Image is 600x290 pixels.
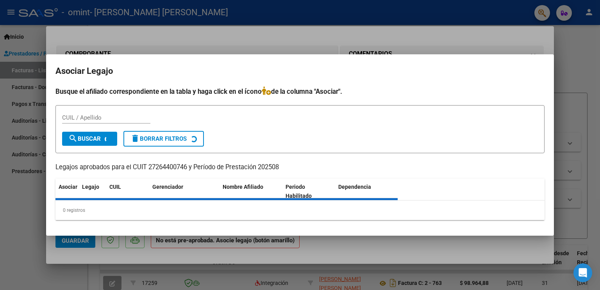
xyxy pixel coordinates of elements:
[82,184,99,190] span: Legajo
[223,184,263,190] span: Nombre Afiliado
[59,184,77,190] span: Asociar
[573,263,592,282] div: Open Intercom Messenger
[123,131,204,147] button: Borrar Filtros
[152,184,183,190] span: Gerenciador
[130,135,187,142] span: Borrar Filtros
[109,184,121,190] span: CUIL
[55,64,545,79] h2: Asociar Legajo
[79,179,106,204] datatable-header-cell: Legajo
[220,179,282,204] datatable-header-cell: Nombre Afiliado
[55,179,79,204] datatable-header-cell: Asociar
[106,179,149,204] datatable-header-cell: CUIL
[130,134,140,143] mat-icon: delete
[338,184,371,190] span: Dependencia
[55,200,545,220] div: 0 registros
[62,132,117,146] button: Buscar
[335,179,398,204] datatable-header-cell: Dependencia
[68,134,78,143] mat-icon: search
[55,163,545,172] p: Legajos aprobados para el CUIT 27264400746 y Período de Prestación 202508
[68,135,101,142] span: Buscar
[282,179,335,204] datatable-header-cell: Periodo Habilitado
[55,86,545,97] h4: Busque el afiliado correspondiente en la tabla y haga click en el ícono de la columna "Asociar".
[149,179,220,204] datatable-header-cell: Gerenciador
[286,184,312,199] span: Periodo Habilitado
